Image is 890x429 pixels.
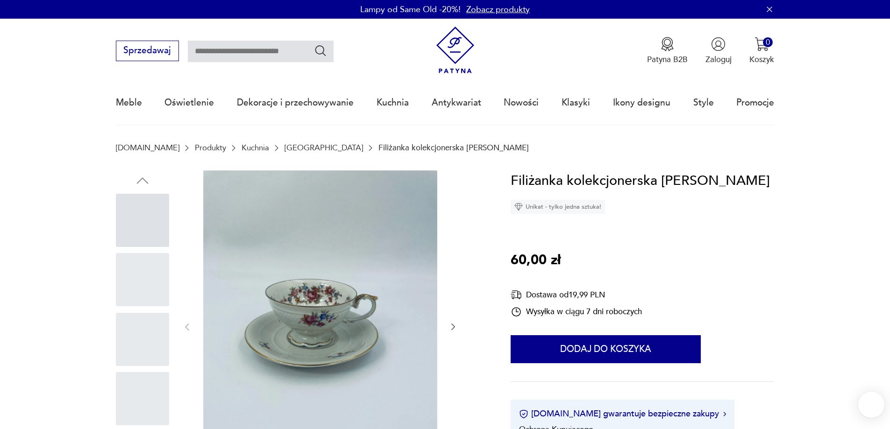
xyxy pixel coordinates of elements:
[116,143,179,152] a: [DOMAIN_NAME]
[511,289,522,301] img: Ikona dostawy
[195,143,226,152] a: Produkty
[705,37,732,65] button: Zaloguj
[164,81,214,124] a: Oświetlenie
[514,203,523,211] img: Ikona diamentu
[285,143,363,152] a: [GEOGRAPHIC_DATA]
[723,412,726,416] img: Ikona strzałki w prawo
[511,306,642,317] div: Wysyłka w ciągu 7 dni roboczych
[755,37,769,51] img: Ikona koszyka
[314,44,328,57] button: Szukaj
[647,37,688,65] a: Ikona medaluPatyna B2B
[237,81,354,124] a: Dekoracje i przechowywanie
[377,81,409,124] a: Kuchnia
[511,250,561,271] p: 60,00 zł
[647,37,688,65] button: Patyna B2B
[562,81,590,124] a: Klasyki
[858,392,884,418] iframe: Smartsupp widget button
[432,81,481,124] a: Antykwariat
[749,54,774,65] p: Koszyk
[736,81,774,124] a: Promocje
[116,81,142,124] a: Meble
[378,143,529,152] p: Filiżanka kolekcjonerska [PERSON_NAME]
[519,409,528,419] img: Ikona certyfikatu
[511,289,642,301] div: Dostawa od 19,99 PLN
[242,143,269,152] a: Kuchnia
[647,54,688,65] p: Patyna B2B
[693,81,714,124] a: Style
[705,54,732,65] p: Zaloguj
[360,4,461,15] p: Lampy od Same Old -20%!
[511,170,770,192] h1: Filiżanka kolekcjonerska [PERSON_NAME]
[749,37,774,65] button: 0Koszyk
[711,37,726,51] img: Ikonka użytkownika
[466,4,530,15] a: Zobacz produkty
[116,48,179,55] a: Sprzedawaj
[660,37,675,51] img: Ikona medalu
[504,81,539,124] a: Nowości
[519,408,726,420] button: [DOMAIN_NAME] gwarantuje bezpieczne zakupy
[511,200,605,214] div: Unikat - tylko jedna sztuka!
[116,41,179,61] button: Sprzedawaj
[432,27,479,74] img: Patyna - sklep z meblami i dekoracjami vintage
[763,37,773,47] div: 0
[613,81,670,124] a: Ikony designu
[511,335,701,363] button: Dodaj do koszyka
